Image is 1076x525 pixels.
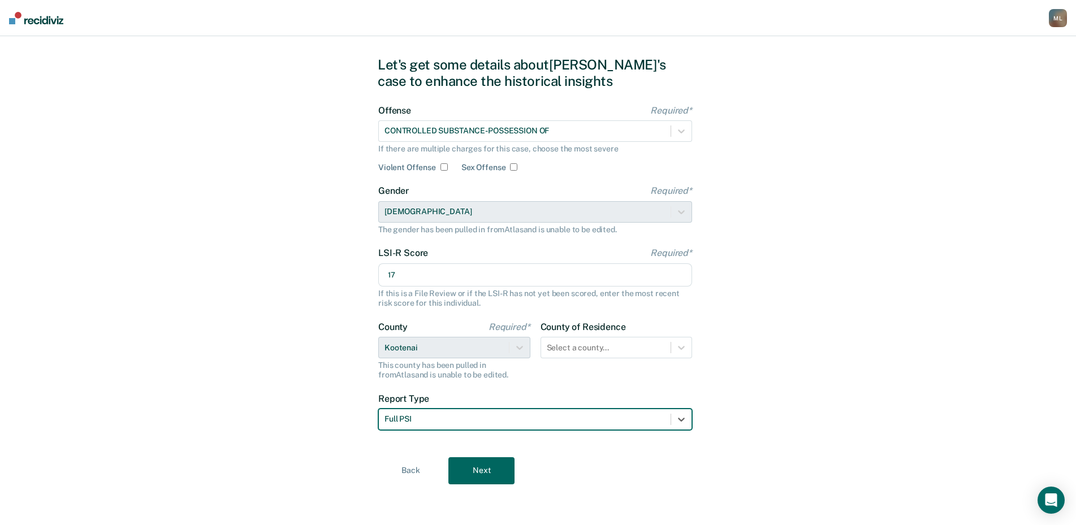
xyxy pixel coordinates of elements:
label: Gender [378,185,692,196]
button: Next [448,457,515,484]
label: County [378,322,530,332]
label: Report Type [378,393,692,404]
img: Recidiviz [9,12,63,24]
div: Let's get some details about [PERSON_NAME]'s case to enhance the historical insights [378,57,698,89]
label: Offense [378,105,692,116]
div: Open Intercom Messenger [1038,487,1065,514]
span: Required* [650,185,692,196]
label: Violent Offense [378,163,436,172]
span: Required* [650,248,692,258]
div: If there are multiple charges for this case, choose the most severe [378,144,692,154]
label: LSI-R Score [378,248,692,258]
span: Required* [650,105,692,116]
div: M L [1049,9,1067,27]
div: The gender has been pulled in from Atlas and is unable to be edited. [378,225,692,235]
span: Required* [489,322,530,332]
label: County of Residence [541,322,693,332]
button: ML [1049,9,1067,27]
label: Sex Offense [461,163,505,172]
button: Back [378,457,444,484]
div: If this is a File Review or if the LSI-R has not yet been scored, enter the most recent risk scor... [378,289,692,308]
div: This county has been pulled in from Atlas and is unable to be edited. [378,361,530,380]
